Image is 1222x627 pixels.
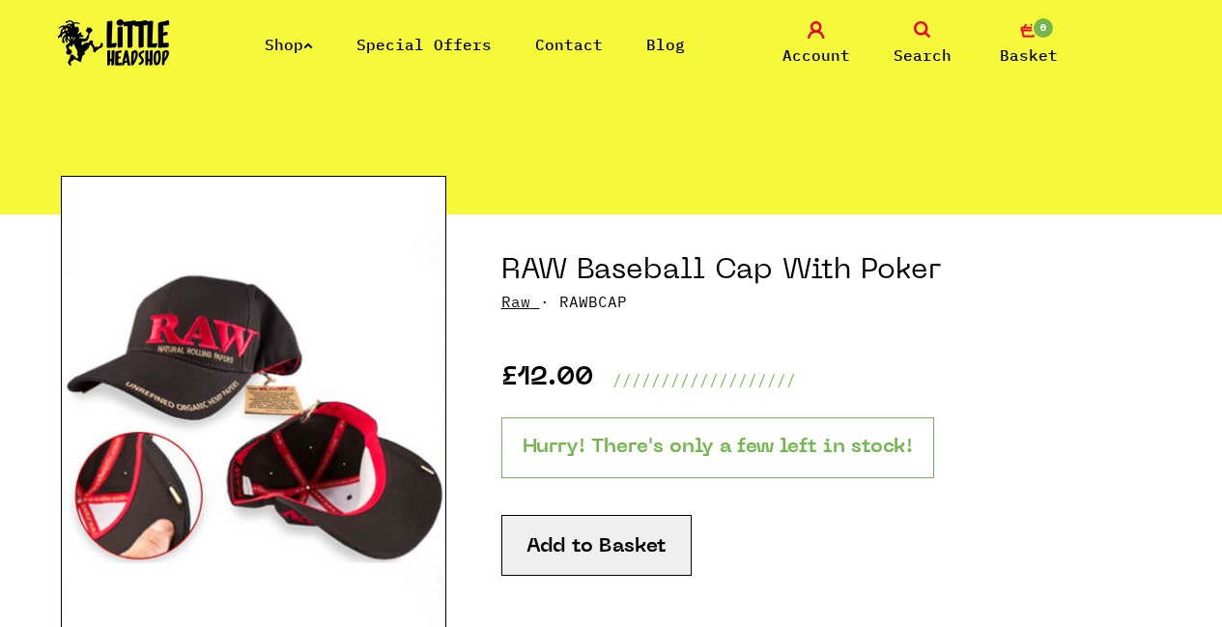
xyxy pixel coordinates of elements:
[501,417,934,478] p: Hurry! There's only a few left in stock!
[980,21,1077,67] a: 0 Basket
[646,35,685,54] a: Blog
[894,43,952,67] span: Search
[501,290,1162,313] p: · RAWBCAP
[874,21,971,67] a: Search
[612,368,796,391] p: ///////////////////
[1000,43,1058,67] span: Basket
[535,35,603,54] a: Contact
[501,368,593,391] p: £12.00
[501,515,692,576] button: Add to Basket
[501,292,530,311] a: Raw
[1032,16,1055,40] span: 0
[265,35,313,54] a: Shop
[61,97,219,119] a: All Products
[782,43,850,67] span: Account
[58,19,170,66] img: Little Head Shop Logo
[501,253,1162,290] h1: RAW Baseball Cap With Poker
[356,35,492,54] a: Special Offers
